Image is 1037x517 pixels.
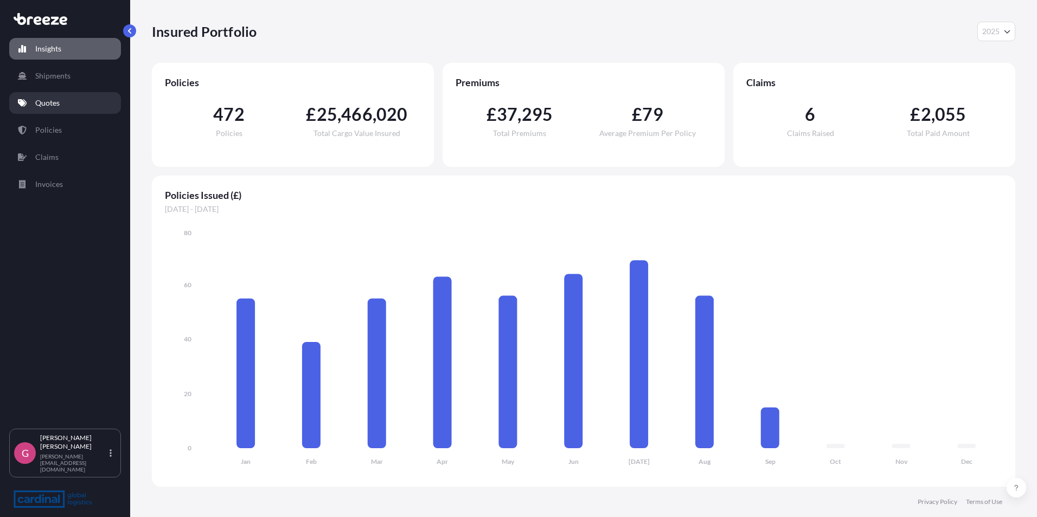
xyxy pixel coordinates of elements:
tspan: Oct [830,457,841,466]
a: Invoices [9,173,121,195]
tspan: Jan [241,457,251,466]
span: Policies Issued (£) [165,189,1002,202]
span: Total Premiums [493,130,546,137]
a: Policies [9,119,121,141]
tspan: [DATE] [629,457,650,466]
span: 2 [921,106,931,123]
span: Claims Raised [787,130,834,137]
span: Premiums [456,76,712,89]
p: Invoices [35,179,63,190]
tspan: May [502,457,515,466]
a: Terms of Use [966,497,1002,506]
span: , [373,106,376,123]
span: 020 [376,106,408,123]
span: Average Premium Per Policy [599,130,696,137]
span: 37 [497,106,517,123]
img: organization-logo [14,490,92,508]
span: 2025 [982,26,1000,37]
span: [DATE] - [DATE] [165,204,1002,215]
span: 466 [341,106,373,123]
span: £ [632,106,642,123]
tspan: Sep [765,457,776,466]
tspan: Aug [699,457,711,466]
tspan: Nov [895,457,908,466]
span: 472 [213,106,245,123]
a: Claims [9,146,121,168]
span: Policies [216,130,242,137]
span: 6 [805,106,815,123]
p: Insured Portfolio [152,23,257,40]
span: G [22,448,29,458]
tspan: 20 [184,390,191,398]
tspan: 0 [188,444,191,452]
p: Policies [35,125,62,135]
p: [PERSON_NAME] [PERSON_NAME] [40,434,107,451]
a: Insights [9,38,121,60]
span: 79 [642,106,663,123]
p: Claims [35,152,59,163]
tspan: Feb [306,457,317,466]
tspan: Apr [437,457,448,466]
tspan: Mar [371,457,383,466]
span: Total Paid Amount [907,130,970,137]
a: Shipments [9,65,121,87]
tspan: 60 [184,281,191,289]
p: Insights [35,43,61,54]
a: Quotes [9,92,121,114]
span: , [931,106,935,123]
tspan: 80 [184,229,191,237]
span: , [337,106,341,123]
span: 055 [935,106,966,123]
tspan: Jun [568,457,579,466]
p: Shipments [35,70,71,81]
tspan: Dec [961,457,972,466]
span: Claims [746,76,1002,89]
tspan: 40 [184,335,191,343]
span: £ [910,106,920,123]
span: 25 [317,106,337,123]
span: £ [487,106,497,123]
button: Year Selector [977,22,1015,41]
a: Privacy Policy [918,497,957,506]
p: Quotes [35,98,60,108]
span: £ [306,106,316,123]
span: Total Cargo Value Insured [313,130,400,137]
span: Policies [165,76,421,89]
span: 295 [522,106,553,123]
span: , [517,106,521,123]
p: [PERSON_NAME][EMAIL_ADDRESS][DOMAIN_NAME] [40,453,107,473]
